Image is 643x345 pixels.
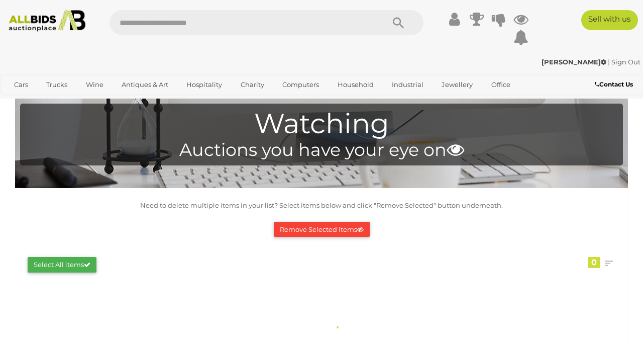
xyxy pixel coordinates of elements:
a: Office [485,76,517,93]
a: Computers [276,76,326,93]
b: Contact Us [595,80,633,88]
div: 0 [588,257,600,268]
a: Wine [79,76,110,93]
a: Antiques & Art [115,76,175,93]
a: Contact Us [595,79,635,90]
span: | [608,58,610,66]
a: Sell with us [581,10,638,30]
a: [PERSON_NAME] [542,58,608,66]
button: Select All items [28,257,96,273]
h4: Auctions you have your eye on [25,140,618,160]
strong: [PERSON_NAME] [542,58,606,66]
a: [GEOGRAPHIC_DATA] [46,93,131,110]
a: Sign Out [611,58,640,66]
a: Industrial [385,76,430,93]
p: Need to delete multiple items in your list? Select items below and click "Remove Selected" button... [20,200,623,211]
a: Charity [234,76,271,93]
a: Cars [8,76,35,93]
a: Hospitality [180,76,229,93]
img: Allbids.com.au [5,10,89,32]
a: Trucks [40,76,74,93]
button: Remove Selected Items [274,222,370,237]
button: Search [373,10,423,35]
a: Household [331,76,380,93]
h1: Watching [25,109,618,139]
a: Jewellery [435,76,479,93]
a: Sports [8,93,41,110]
